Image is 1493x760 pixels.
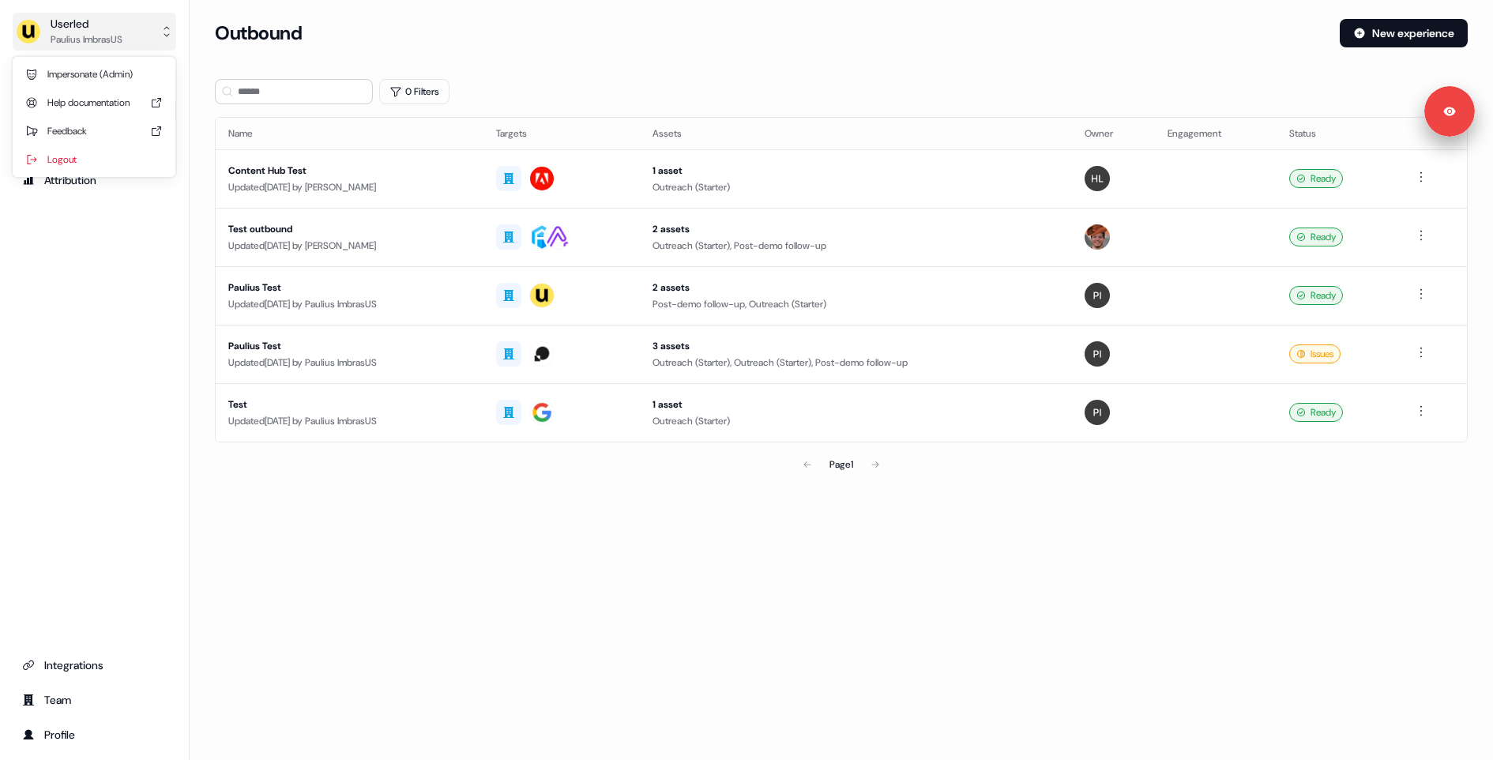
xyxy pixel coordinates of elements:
div: Help documentation [19,88,169,117]
div: Feedback [19,117,169,145]
div: Paulius ImbrasUS [51,32,122,47]
div: UserledPaulius ImbrasUS [13,57,175,177]
div: Logout [19,145,169,174]
div: Impersonate (Admin) [19,60,169,88]
button: UserledPaulius ImbrasUS [13,13,176,51]
div: Userled [51,16,122,32]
